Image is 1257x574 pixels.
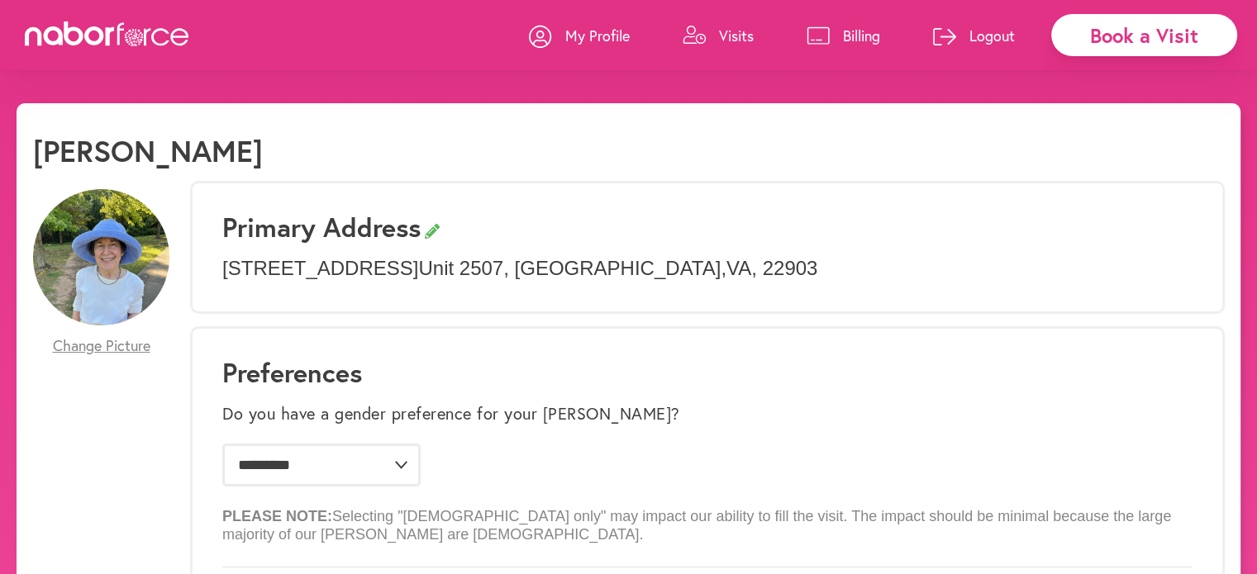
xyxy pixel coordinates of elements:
[1051,14,1237,56] div: Book a Visit
[222,257,1193,281] p: [STREET_ADDRESS] Unit 2507 , [GEOGRAPHIC_DATA] , VA , 22903
[529,11,630,60] a: My Profile
[933,11,1015,60] a: Logout
[565,26,630,45] p: My Profile
[222,508,332,524] b: PLEASE NOTE:
[222,404,680,424] label: Do you have a gender preference for your [PERSON_NAME]?
[683,11,754,60] a: Visits
[843,26,880,45] p: Billing
[33,189,169,325] img: cm4vDV1TbKh0afXEiqwK
[222,357,1193,388] h1: Preferences
[53,337,150,355] span: Change Picture
[807,11,880,60] a: Billing
[33,133,263,168] h1: [PERSON_NAME]
[222,211,1193,243] h3: Primary Address
[719,26,754,45] p: Visits
[969,26,1015,45] p: Logout
[222,495,1193,543] p: Selecting "[DEMOGRAPHIC_DATA] only" may impact our ability to fill the visit. The impact should b...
